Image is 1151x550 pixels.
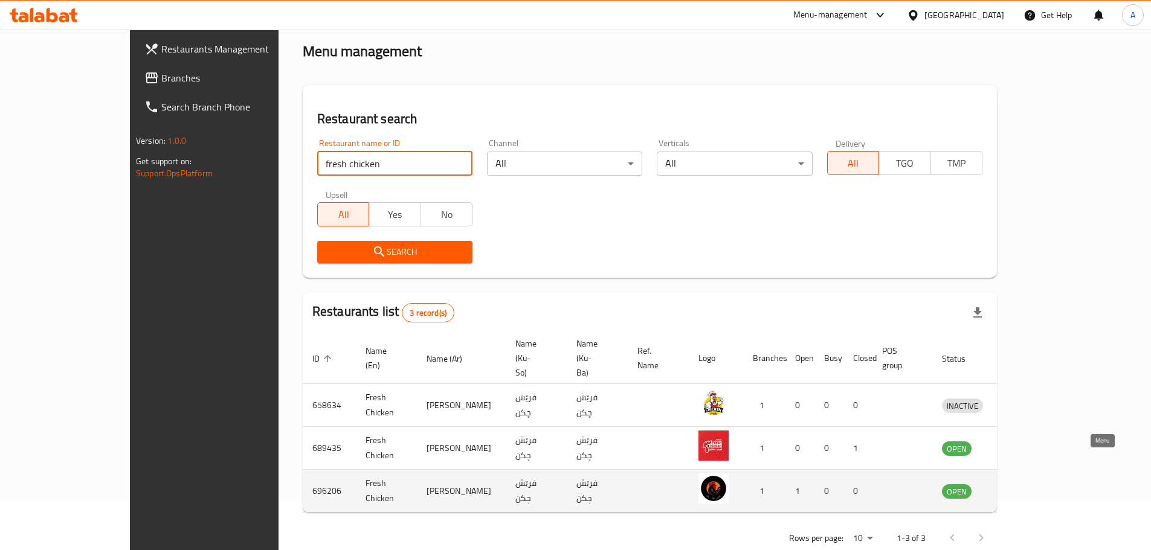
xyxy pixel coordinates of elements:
span: Yes [374,206,416,223]
span: Search Branch Phone [161,100,312,114]
label: Upsell [326,190,348,199]
a: Branches [135,63,322,92]
td: فرێش چکن [506,470,567,513]
td: Fresh Chicken [356,427,417,470]
td: فرێش چکن [506,427,567,470]
div: [GEOGRAPHIC_DATA] [924,8,1004,22]
span: All [833,155,874,172]
td: 658634 [303,384,356,427]
img: Fresh Chicken [698,473,729,504]
td: 0 [785,384,814,427]
p: Rows per page: [789,531,843,546]
button: All [827,151,879,175]
td: 1 [843,427,872,470]
td: فرێش چکن [567,470,628,513]
td: [PERSON_NAME] [417,470,506,513]
th: Branches [743,333,785,384]
td: 0 [843,470,872,513]
span: INACTIVE [942,399,983,413]
td: 0 [843,384,872,427]
td: 696206 [303,470,356,513]
span: Name (Ku-So) [515,336,552,380]
div: All [487,152,642,176]
span: 3 record(s) [402,307,454,319]
img: Fresh Chicken [698,388,729,418]
table: enhanced table [303,333,1039,513]
p: 1-3 of 3 [897,531,926,546]
span: Get support on: [136,153,192,169]
td: 0 [814,470,843,513]
a: Search Branch Phone [135,92,322,121]
input: Search for restaurant name or ID.. [317,152,472,176]
span: Name (Ku-Ba) [576,336,613,380]
button: TGO [879,151,930,175]
span: POS group [882,344,918,373]
td: 1 [785,470,814,513]
img: Fresh Chicken [698,430,729,461]
td: Fresh Chicken [356,384,417,427]
td: 0 [814,384,843,427]
a: Support.OpsPlatform [136,165,213,181]
span: Search [327,245,463,260]
span: Version: [136,133,166,149]
span: Ref. Name [637,344,674,373]
th: Busy [814,333,843,384]
span: All [323,206,364,223]
button: No [421,202,472,226]
label: Delivery [836,139,866,147]
td: Fresh Chicken [356,470,417,513]
td: 1 [743,427,785,470]
td: فرێش چکن [567,384,628,427]
td: فرێش چکن [567,427,628,470]
button: TMP [930,151,982,175]
span: OPEN [942,442,972,456]
td: [PERSON_NAME] [417,427,506,470]
span: TMP [936,155,978,172]
span: 1.0.0 [167,133,186,149]
button: All [317,202,369,226]
button: Search [317,241,472,263]
a: Restaurants Management [135,34,322,63]
th: Logo [689,333,743,384]
td: فرێش چکن [506,384,567,427]
td: [PERSON_NAME] [417,384,506,427]
span: OPEN [942,485,972,499]
span: No [426,206,468,223]
h2: Restaurants list [312,302,454,322]
div: All [657,152,812,176]
th: Closed [843,333,872,384]
div: Rows per page: [848,529,877,548]
span: Status [942,351,981,366]
span: Branches [161,71,312,85]
h2: Menu management [303,42,422,61]
h2: Restaurant search [317,110,982,128]
td: 689435 [303,427,356,470]
button: Yes [369,202,421,226]
td: 0 [785,427,814,470]
td: 1 [743,470,785,513]
div: Export file [963,298,992,327]
td: 0 [814,427,843,470]
td: 1 [743,384,785,427]
span: Name (En) [366,344,402,373]
span: TGO [884,155,926,172]
th: Open [785,333,814,384]
span: Name (Ar) [427,351,478,366]
span: Restaurants Management [161,42,312,56]
span: A [1130,8,1135,22]
span: ID [312,351,335,366]
div: Menu-management [793,8,868,22]
div: Total records count [402,303,454,322]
